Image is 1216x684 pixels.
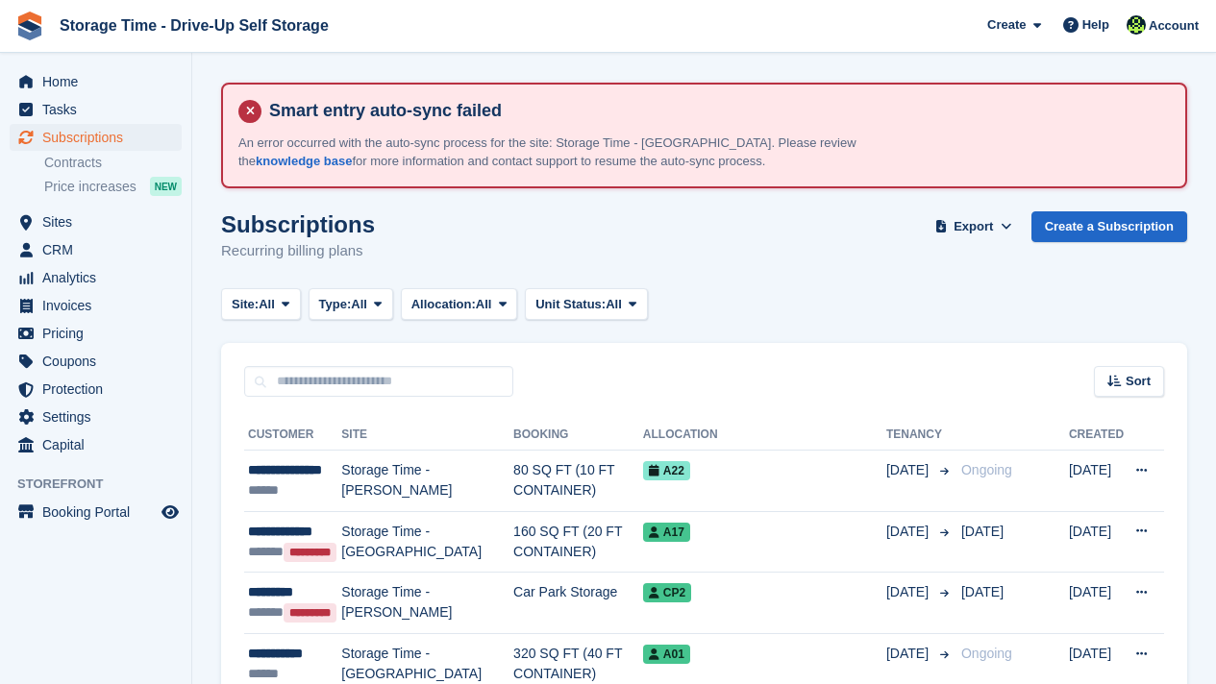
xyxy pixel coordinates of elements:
[886,420,954,451] th: Tenancy
[42,376,158,403] span: Protection
[931,211,1016,243] button: Export
[232,295,259,314] span: Site:
[17,475,191,494] span: Storefront
[15,12,44,40] img: stora-icon-8386f47178a22dfd0bd8f6a31ec36ba5ce8667c1dd55bd0f319d3a0aa187defe.svg
[10,264,182,291] a: menu
[42,320,158,347] span: Pricing
[341,420,513,451] th: Site
[961,524,1004,539] span: [DATE]
[42,403,158,430] span: Settings
[341,573,513,634] td: Storage Time - [PERSON_NAME]
[886,582,932,602] span: [DATE]
[10,124,182,151] a: menu
[341,511,513,573] td: Storage Time - [GEOGRAPHIC_DATA]
[961,462,1012,477] span: Ongoing
[886,522,932,542] span: [DATE]
[643,420,886,451] th: Allocation
[1069,420,1124,451] th: Created
[319,295,352,314] span: Type:
[643,523,690,542] span: A17
[10,403,182,430] a: menu
[44,176,182,197] a: Price increases NEW
[513,451,643,512] td: 80 SQ FT (10 FT CONTAINER)
[886,644,932,664] span: [DATE]
[1149,16,1199,36] span: Account
[42,499,158,525] span: Booking Portal
[525,288,647,320] button: Unit Status: All
[42,208,158,235] span: Sites
[44,154,182,172] a: Contracts
[42,68,158,95] span: Home
[1031,211,1187,243] a: Create a Subscription
[606,295,622,314] span: All
[10,292,182,319] a: menu
[1127,15,1146,35] img: Laaibah Sarwar
[42,264,158,291] span: Analytics
[10,348,182,375] a: menu
[42,236,158,263] span: CRM
[42,431,158,458] span: Capital
[309,288,393,320] button: Type: All
[10,236,182,263] a: menu
[513,511,643,573] td: 160 SQ FT (20 FT CONTAINER)
[261,100,1170,122] h4: Smart entry auto-sync failed
[643,461,690,480] span: A22
[221,211,375,237] h1: Subscriptions
[401,288,518,320] button: Allocation: All
[961,584,1004,599] span: [DATE]
[10,376,182,403] a: menu
[1069,451,1124,512] td: [DATE]
[1069,511,1124,573] td: [DATE]
[513,420,643,451] th: Booking
[256,154,352,168] a: knowledge base
[643,583,691,602] span: CP2
[221,240,375,262] p: Recurring billing plans
[52,10,336,41] a: Storage Time - Drive-Up Self Storage
[10,499,182,525] a: menu
[42,348,158,375] span: Coupons
[643,645,690,664] span: A01
[42,292,158,319] span: Invoices
[886,460,932,480] span: [DATE]
[1069,573,1124,634] td: [DATE]
[987,15,1026,35] span: Create
[259,295,275,314] span: All
[10,431,182,458] a: menu
[961,646,1012,661] span: Ongoing
[351,295,367,314] span: All
[221,288,301,320] button: Site: All
[150,177,182,196] div: NEW
[238,134,911,171] p: An error occurred with the auto-sync process for the site: Storage Time - [GEOGRAPHIC_DATA]. Plea...
[42,124,158,151] span: Subscriptions
[954,217,993,236] span: Export
[159,501,182,524] a: Preview store
[10,96,182,123] a: menu
[535,295,606,314] span: Unit Status:
[44,178,136,196] span: Price increases
[10,208,182,235] a: menu
[476,295,492,314] span: All
[341,451,513,512] td: Storage Time - [PERSON_NAME]
[10,320,182,347] a: menu
[10,68,182,95] a: menu
[244,420,341,451] th: Customer
[1082,15,1109,35] span: Help
[411,295,476,314] span: Allocation:
[1126,372,1151,391] span: Sort
[513,573,643,634] td: Car Park Storage
[42,96,158,123] span: Tasks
